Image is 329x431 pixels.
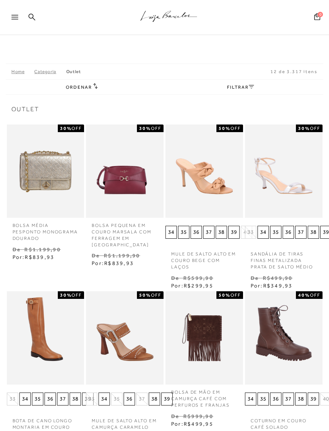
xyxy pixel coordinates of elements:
[92,252,100,259] small: De
[11,69,34,74] a: Home
[66,69,81,74] a: Outlet
[183,413,213,419] small: R$999,90
[312,13,323,23] button: 0
[72,126,82,131] span: OFF
[166,114,242,228] a: MULE DE SALTO ALTO EM COURO BEGE COM LAÇOS MULE DE SALTO ALTO EM COURO BEGE COM LAÇOS
[308,226,319,239] button: 38
[165,246,243,270] a: MULE DE SALTO ALTO EM COURO BEGE COM LAÇOS
[228,226,240,239] button: 39
[8,281,84,395] img: BOTA DE CANO LONGO MONTARIA EM COURO CARAMELO
[283,226,294,239] button: 36
[310,126,320,131] span: OFF
[87,281,163,395] a: MULE DE SALTO ALTO EM CAMURÇA CARAMELO COM MICRO REBITES MULE DE SALTO ALTO EM CAMURÇA CARAMELO C...
[151,126,161,131] span: OFF
[87,281,163,395] img: MULE DE SALTO ALTO EM CAMURÇA CARAMELO COM MICRO REBITES
[219,126,230,131] strong: 50%
[246,114,322,228] a: SANDÁLIA DE TIRAS FINAS METALIZADA PRATA DE SALTO MÉDIO SANDÁLIA DE TIRAS FINAS METALIZADA PRATA ...
[230,292,241,298] span: OFF
[270,69,318,74] span: 12 de 3.317 itens
[111,393,122,405] button: 35
[8,281,84,395] a: BOTA DE CANO LONGO MONTARIA EM COURO CARAMELO BOTA DE CANO LONGO MONTARIA EM COURO CARAMELO
[161,393,173,405] button: 39
[24,246,60,252] small: R$1.199,90
[318,12,323,17] span: 0
[7,393,18,405] button: 33
[257,393,269,405] button: 35
[165,226,177,239] button: 34
[246,281,322,395] img: COTURNO EM COURO CAFÉ SOLADO TRATORADO
[13,254,55,260] span: Por:
[178,226,189,239] button: 35
[298,292,310,298] strong: 40%
[270,393,281,405] button: 36
[245,393,256,405] button: 34
[99,393,110,405] button: 34
[219,292,230,298] strong: 50%
[19,393,31,405] button: 34
[86,218,164,248] a: BOLSA PEQUENA EM COURO MARSALA COM FERRAGEM EM [GEOGRAPHIC_DATA]
[241,226,252,239] button: 40
[171,275,179,281] small: De
[183,275,213,281] small: R$599,90
[45,393,56,405] button: 36
[166,114,242,228] img: MULE DE SALTO ALTO EM COURO BEGE COM LAÇOS
[263,275,293,281] small: R$499,90
[60,126,72,131] strong: 30%
[166,281,242,395] a: BOLSA DE MÃO EM CAMURÇA CAFÉ COM PERFUROS E FRANJAS BOLSA DE MÃO EM CAMURÇA CAFÉ COM PERFUROS E F...
[136,393,148,405] button: 37
[166,281,242,395] img: BOLSA DE MÃO EM CAMURÇA CAFÉ COM PERFUROS E FRANJAS
[151,292,161,298] span: OFF
[270,226,281,239] button: 35
[104,252,140,259] small: R$1.199,90
[308,393,319,405] button: 39
[87,114,163,228] img: BOLSA PEQUENA EM COURO MARSALA COM FERRAGEM EM GANCHO
[165,385,243,408] a: BOLSA DE MÃO EM CAMURÇA CAFÉ COM PERFUROS E FRANJAS
[13,246,21,252] small: De
[245,226,256,239] button: 33
[104,260,134,266] span: R$839,93
[191,226,202,239] button: 36
[124,393,135,405] button: 36
[72,292,82,298] span: OFF
[230,126,241,131] span: OFF
[245,246,323,270] a: SANDÁLIA DE TIRAS FINAS METALIZADA PRATA DE SALTO MÉDIO
[87,114,163,228] a: BOLSA PEQUENA EM COURO MARSALA COM FERRAGEM EM GANCHO BOLSA PEQUENA EM COURO MARSALA COM FERRAGEM...
[139,292,151,298] strong: 50%
[86,393,97,405] button: 33
[216,226,227,239] button: 38
[8,114,84,228] a: Bolsa média pesponto monograma dourado Bolsa média pesponto monograma dourado
[25,254,54,260] span: R$839,93
[149,393,160,405] button: 38
[251,275,259,281] small: De
[60,292,72,298] strong: 30%
[57,393,68,405] button: 37
[171,413,179,419] small: De
[70,393,81,405] button: 38
[8,114,84,228] img: Bolsa média pesponto monograma dourado
[184,421,213,427] span: R$499,95
[295,393,307,405] button: 38
[7,218,84,241] a: Bolsa média pesponto monograma dourado
[298,126,310,131] strong: 30%
[139,126,151,131] strong: 30%
[283,393,294,405] button: 37
[310,292,320,298] span: OFF
[227,85,254,90] a: FILTRAR
[32,393,43,405] button: 35
[246,281,322,395] a: COTURNO EM COURO CAFÉ SOLADO TRATORADO COTURNO EM COURO CAFÉ SOLADO TRATORADO
[295,226,307,239] button: 37
[246,114,322,228] img: SANDÁLIA DE TIRAS FINAS METALIZADA PRATA DE SALTO MÉDIO
[92,260,134,266] span: Por:
[11,106,318,112] span: Outlet
[34,69,66,74] a: Categoria
[203,226,215,239] button: 37
[171,421,213,427] span: Por:
[66,85,92,90] span: Ordenar
[257,226,269,239] button: 34
[82,393,94,405] button: 39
